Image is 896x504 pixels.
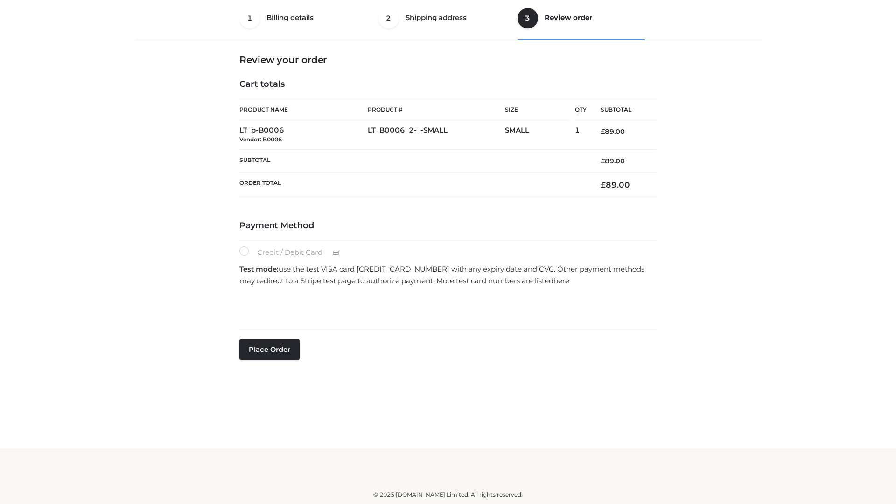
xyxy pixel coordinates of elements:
td: SMALL [505,120,575,150]
td: 1 [575,120,587,150]
h3: Review your order [239,54,657,65]
th: Order Total [239,173,587,197]
th: Product Name [239,99,368,120]
span: £ [601,157,605,165]
button: Place order [239,339,300,360]
span: £ [601,180,606,189]
p: use the test VISA card [CREDIT_CARD_NUMBER] with any expiry date and CVC. Other payment methods m... [239,263,657,287]
iframe: Secure payment input frame [238,290,655,324]
small: Vendor: B0006 [239,136,282,143]
h4: Cart totals [239,79,657,90]
img: Credit / Debit Card [327,247,344,259]
label: Credit / Debit Card [239,246,349,259]
span: £ [601,127,605,136]
th: Qty [575,99,587,120]
bdi: 89.00 [601,157,625,165]
td: LT_B0006_2-_-SMALL [368,120,505,150]
th: Product # [368,99,505,120]
a: here [553,276,569,285]
th: Subtotal [587,99,657,120]
bdi: 89.00 [601,180,630,189]
th: Size [505,99,570,120]
td: LT_b-B0006 [239,120,368,150]
h4: Payment Method [239,221,657,231]
strong: Test mode: [239,265,279,273]
div: © 2025 [DOMAIN_NAME] Limited. All rights reserved. [139,490,757,499]
bdi: 89.00 [601,127,625,136]
th: Subtotal [239,149,587,172]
